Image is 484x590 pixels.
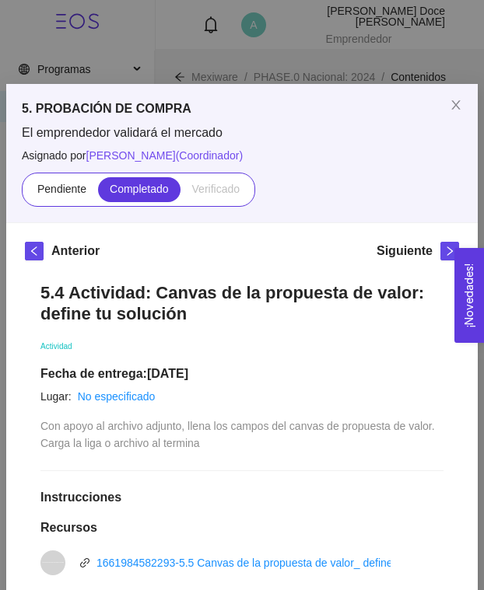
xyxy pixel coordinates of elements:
span: Pendiente [37,183,86,195]
button: right [440,242,459,260]
span: Completado [110,183,169,195]
span: Asignado por [22,147,462,164]
h5: 5. PROBACIÓN DE COMPRA [22,99,462,118]
h5: Siguiente [377,242,433,260]
span: [PERSON_NAME] ( Coordinador ) [86,149,244,162]
span: right [441,246,458,257]
a: No especificado [78,390,156,403]
h5: Anterior [51,242,100,260]
span: vnd.openxmlformats-officedocument.presentationml.presentation [42,562,64,564]
span: left [26,246,43,257]
h1: Instrucciones [40,490,444,505]
button: Open Feedback Widget [454,248,484,343]
button: left [25,242,44,260]
span: close [450,99,462,111]
h1: Recursos [40,520,444,536]
h1: 5.4 Actividad: Canvas de la propuesta de valor: define tu solución [40,282,444,324]
span: Verificado [192,183,240,195]
h1: Fecha de entrega: [DATE] [40,366,444,382]
span: El emprendedor validará el mercado [22,124,462,141]
article: Lugar: [40,388,72,405]
button: Close [434,84,478,127]
span: Con apoyo al archivo adjunto, llena los campos del canvas de propuesta de valor. Carga la liga o ... [40,420,440,449]
a: 1661984582293-5.5 Canvas de la propuesta de valor_ define tu solución.pptx [96,557,472,569]
span: link [79,557,90,568]
span: Actividad [40,342,72,351]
